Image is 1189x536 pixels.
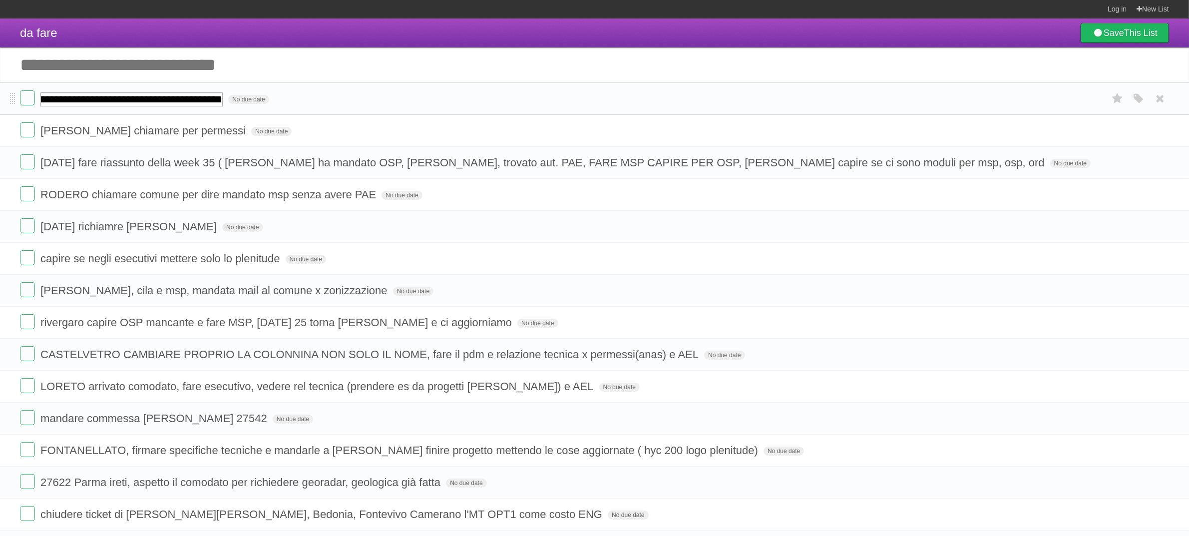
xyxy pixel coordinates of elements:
[446,479,486,488] span: No due date
[20,506,35,521] label: Done
[40,348,701,361] span: CASTELVETRO CAMBIARE PROPRIO LA COLONNINA NON SOLO IL NOME, fare il pdm e relazione tecnica x per...
[20,154,35,169] label: Done
[599,383,640,392] span: No due date
[517,319,558,328] span: No due date
[393,287,433,296] span: No due date
[40,476,443,489] span: 27622 Parma ireti, aspetto il comodato per richiedere georadar, geologica già fatta
[1124,28,1158,38] b: This List
[40,188,379,201] span: RODERO chiamare comune per dire mandato msp senza avere PAE
[222,223,263,232] span: No due date
[40,444,761,457] span: FONTANELLATO, firmare specifiche tecniche e mandarle a [PERSON_NAME] finire progetto mettendo le ...
[40,124,248,137] span: [PERSON_NAME] chiamare per permessi
[40,156,1047,169] span: [DATE] fare riassunto della week 35 ( [PERSON_NAME] ha mandato OSP, [PERSON_NAME], trovato aut. P...
[20,26,57,39] span: da fare
[1050,159,1091,168] span: No due date
[40,508,605,521] span: chiudere ticket di [PERSON_NAME][PERSON_NAME], Bedonia, Fontevivo Camerano l'MT OPT1 come costo ENG
[608,511,648,520] span: No due date
[40,252,282,265] span: capire se negli esecutivi mettere solo lo plenitude
[40,380,596,393] span: LORETO arrivato comodato, fare esecutivo, vedere rel tecnica (prendere es da progetti [PERSON_NAM...
[251,127,292,136] span: No due date
[286,255,326,264] span: No due date
[20,314,35,329] label: Done
[382,191,422,200] span: No due date
[20,122,35,137] label: Done
[20,282,35,297] label: Done
[40,284,390,297] span: [PERSON_NAME], cila e msp, mandata mail al comune x zonizzazione
[1081,23,1169,43] a: SaveThis List
[20,90,35,105] label: Done
[40,412,270,425] span: mandare commessa [PERSON_NAME] 27542
[40,316,514,329] span: rivergaro capire OSP mancante e fare MSP, [DATE] 25 torna [PERSON_NAME] e ci aggiorniamo
[20,250,35,265] label: Done
[20,410,35,425] label: Done
[20,186,35,201] label: Done
[704,351,745,360] span: No due date
[40,220,219,233] span: [DATE] richiamre [PERSON_NAME]
[20,346,35,361] label: Done
[228,95,269,104] span: No due date
[1108,90,1127,107] label: Star task
[20,474,35,489] label: Done
[273,415,313,424] span: No due date
[20,378,35,393] label: Done
[20,218,35,233] label: Done
[764,447,804,456] span: No due date
[20,442,35,457] label: Done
